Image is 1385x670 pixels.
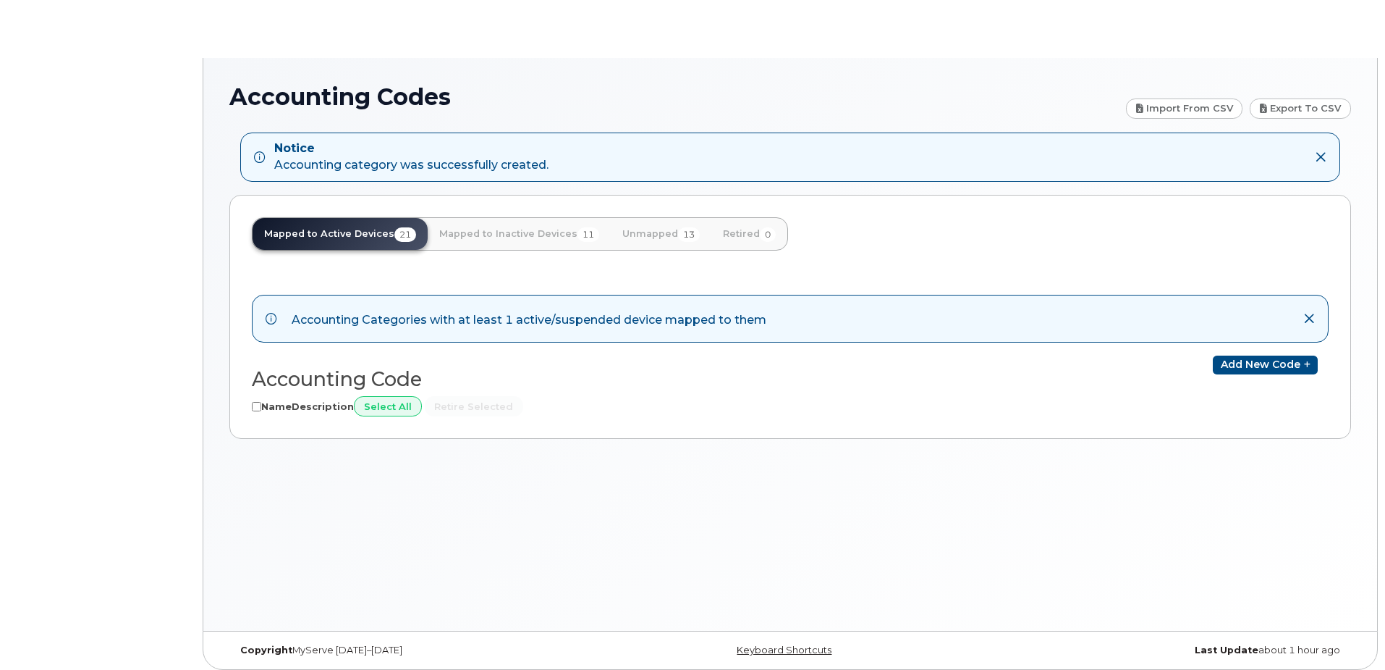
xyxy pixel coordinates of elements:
[292,396,354,416] th: Description
[229,645,603,656] div: MyServe [DATE]–[DATE]
[354,396,422,416] input: Select All
[611,218,711,250] a: Unmapped
[678,227,700,242] span: 13
[711,218,787,250] a: Retired
[577,227,599,242] span: 11
[428,218,611,250] a: Mapped to Inactive Devices
[252,369,779,390] h2: Accounting Code
[274,141,549,174] div: Accounting category was successfully created.
[253,218,428,250] a: Mapped to Active Devices
[1250,99,1351,119] a: Export to CSV
[1213,356,1318,374] a: Add new code
[760,227,776,242] span: 0
[977,645,1351,656] div: about 1 hour ago
[292,309,766,329] div: Accounting Categories with at least 1 active/suspended device mapped to them
[274,141,549,157] strong: Notice
[229,84,1119,109] h1: Accounting Codes
[240,645,292,656] strong: Copyright
[394,227,416,242] span: 21
[1195,645,1258,656] strong: Last Update
[261,396,292,416] th: Name
[737,645,831,656] a: Keyboard Shortcuts
[1126,99,1243,119] a: Import from CSV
